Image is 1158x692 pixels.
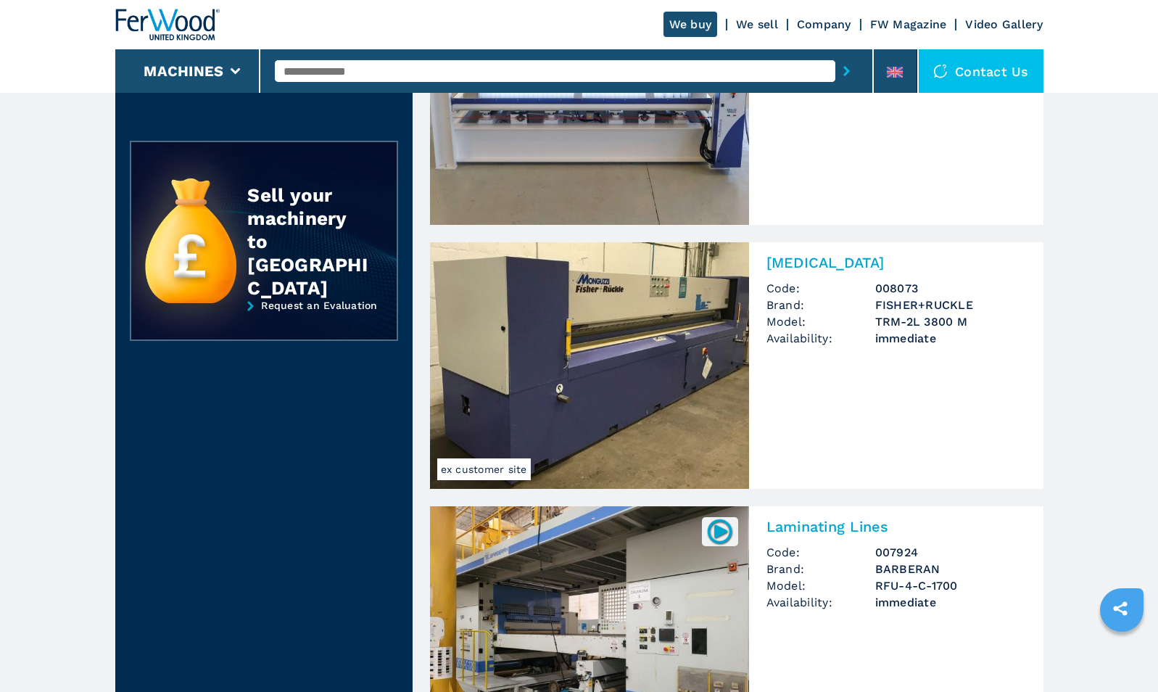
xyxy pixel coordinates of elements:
[797,17,851,31] a: Company
[870,17,947,31] a: FW Magazine
[875,330,1026,347] span: immediate
[766,518,1026,535] h2: Laminating Lines
[663,12,718,37] a: We buy
[875,544,1026,561] h3: 007924
[766,561,875,577] span: Brand:
[875,297,1026,313] h3: FISHER+RUCKLE
[247,184,368,300] div: Sell your machinery to [GEOGRAPHIC_DATA]
[965,17,1043,31] a: Video Gallery
[1102,590,1138,627] a: sharethis
[115,9,220,41] img: Ferwood
[736,17,778,31] a: We sell
[144,62,223,80] button: Machines
[766,544,875,561] span: Code:
[437,458,531,480] span: ex customer site
[766,577,875,594] span: Model:
[875,577,1026,594] h3: RFU-4-C-1700
[875,561,1026,577] h3: BARBERAN
[130,300,398,352] a: Request an Evaluation
[875,594,1026,611] span: immediate
[875,313,1026,330] h3: TRM-2L 3800 M
[766,330,875,347] span: Availability:
[430,242,1043,489] a: Guillotine FISHER+RUCKLE TRM-2L 3800 Mex customer site[MEDICAL_DATA]Code:008073Brand:FISHER+RUCKL...
[1096,627,1147,681] iframe: Chat
[766,280,875,297] span: Code:
[766,254,1026,271] h2: [MEDICAL_DATA]
[766,297,875,313] span: Brand:
[706,517,734,545] img: 007924
[430,242,749,489] img: Guillotine FISHER+RUCKLE TRM-2L 3800 M
[875,280,1026,297] h3: 008073
[933,64,948,78] img: Contact us
[766,313,875,330] span: Model:
[835,54,858,88] button: submit-button
[766,594,875,611] span: Availability:
[919,49,1043,93] div: Contact us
